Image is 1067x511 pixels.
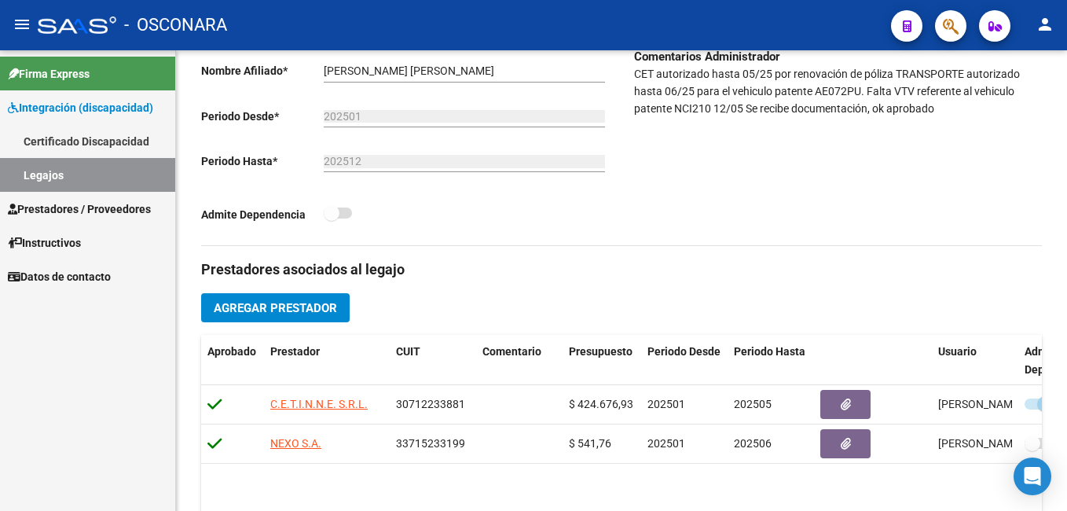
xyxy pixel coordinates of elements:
[201,335,264,387] datatable-header-cell: Aprobado
[647,437,685,450] span: 202501
[569,398,633,410] span: $ 424.676,93
[647,398,685,410] span: 202501
[270,398,368,410] span: C.E.T.I.N.N.E. S.R.L.
[647,345,720,358] span: Periodo Desde
[214,301,337,315] span: Agregar Prestador
[270,345,320,358] span: Prestador
[932,335,1018,387] datatable-header-cell: Usuario
[938,398,1061,410] span: [PERSON_NAME] [DATE]
[8,268,111,285] span: Datos de contacto
[396,345,420,358] span: CUIT
[8,65,90,83] span: Firma Express
[201,259,1042,281] h3: Prestadores asociados al legajo
[8,200,151,218] span: Prestadores / Proveedores
[201,62,324,79] p: Nombre Afiliado
[569,437,611,450] span: $ 541,76
[8,234,81,252] span: Instructivos
[207,345,256,358] span: Aprobado
[938,345,977,358] span: Usuario
[124,8,227,42] span: - OSCONARA
[264,335,390,387] datatable-header-cell: Prestador
[634,65,1042,117] p: CET autorizado hasta 05/25 por renovación de póliza TRANSPORTE autorizado hasta 06/25 para el veh...
[734,398,772,410] span: 202505
[390,335,476,387] datatable-header-cell: CUIT
[1014,458,1051,495] div: Open Intercom Messenger
[8,99,153,116] span: Integración (discapacidad)
[476,335,563,387] datatable-header-cell: Comentario
[13,15,31,34] mat-icon: menu
[396,398,465,410] span: 30712233881
[201,108,324,125] p: Periodo Desde
[482,345,541,358] span: Comentario
[201,153,324,170] p: Periodo Hasta
[734,345,805,358] span: Periodo Hasta
[563,335,641,387] datatable-header-cell: Presupuesto
[728,335,814,387] datatable-header-cell: Periodo Hasta
[569,345,632,358] span: Presupuesto
[641,335,728,387] datatable-header-cell: Periodo Desde
[1036,15,1054,34] mat-icon: person
[634,48,1042,65] h3: Comentarios Administrador
[396,437,465,450] span: 33715233199
[201,206,324,223] p: Admite Dependencia
[201,293,350,322] button: Agregar Prestador
[938,437,1061,450] span: [PERSON_NAME] [DATE]
[270,437,321,450] span: NEXO S.A.
[734,437,772,450] span: 202506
